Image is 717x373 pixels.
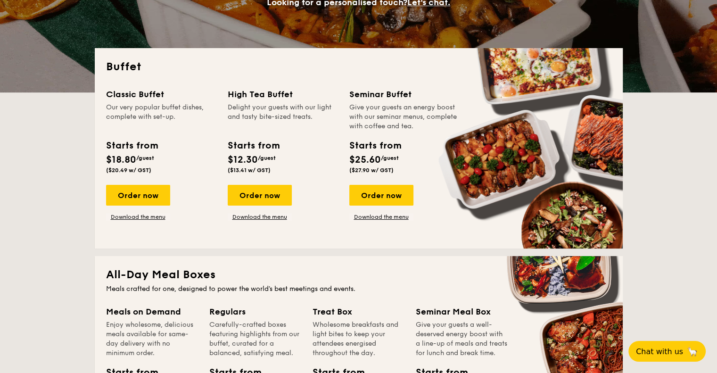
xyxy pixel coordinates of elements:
div: Starts from [228,139,279,153]
div: Seminar Meal Box [416,305,508,318]
div: Starts from [106,139,157,153]
span: $25.60 [349,154,381,166]
div: Order now [349,185,413,206]
div: High Tea Buffet [228,88,338,101]
div: Order now [228,185,292,206]
div: Carefully-crafted boxes featuring highlights from our buffet, curated for a balanced, satisfying ... [209,320,301,358]
div: Delight your guests with our light and tasty bite-sized treats. [228,103,338,131]
div: Give your guests an energy boost with our seminar menus, complete with coffee and tea. [349,103,460,131]
button: Chat with us🦙 [628,341,706,362]
div: Wholesome breakfasts and light bites to keep your attendees energised throughout the day. [313,320,404,358]
div: Treat Box [313,305,404,318]
div: Order now [106,185,170,206]
div: Enjoy wholesome, delicious meals available for same-day delivery with no minimum order. [106,320,198,358]
span: ($13.41 w/ GST) [228,167,271,174]
span: $12.30 [228,154,258,166]
div: Starts from [349,139,401,153]
div: Give your guests a well-deserved energy boost with a line-up of meals and treats for lunch and br... [416,320,508,358]
span: ($20.49 w/ GST) [106,167,151,174]
h2: All-Day Meal Boxes [106,267,611,282]
span: Chat with us [636,347,683,356]
a: Download the menu [106,213,170,221]
h2: Buffet [106,59,611,75]
div: Classic Buffet [106,88,216,101]
span: ($27.90 w/ GST) [349,167,394,174]
div: Seminar Buffet [349,88,460,101]
a: Download the menu [228,213,292,221]
span: 🦙 [687,346,698,357]
span: /guest [381,155,399,161]
div: Meals crafted for one, designed to power the world's best meetings and events. [106,284,611,294]
span: /guest [136,155,154,161]
div: Our very popular buffet dishes, complete with set-up. [106,103,216,131]
a: Download the menu [349,213,413,221]
div: Meals on Demand [106,305,198,318]
span: $18.80 [106,154,136,166]
div: Regulars [209,305,301,318]
span: /guest [258,155,276,161]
